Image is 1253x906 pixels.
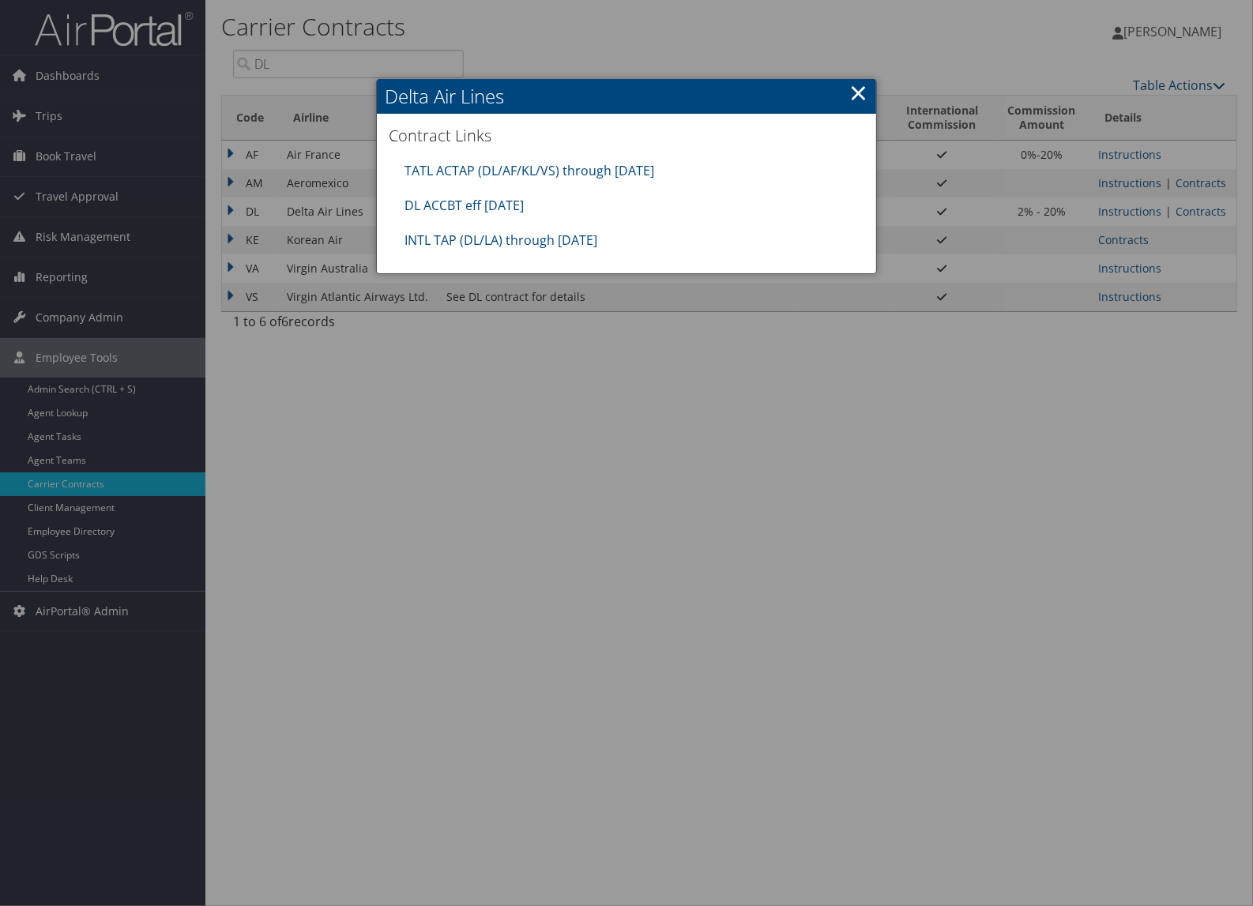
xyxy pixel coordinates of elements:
a: DL ACCBT eff [DATE] [404,197,524,214]
a: × [849,77,867,108]
a: TATL ACTAP (DL/AF/KL/VS) through [DATE] [404,162,654,179]
a: INTL TAP (DL/LA) through [DATE] [404,231,597,249]
h3: Contract Links [389,125,864,147]
h2: Delta Air Lines [377,79,876,114]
